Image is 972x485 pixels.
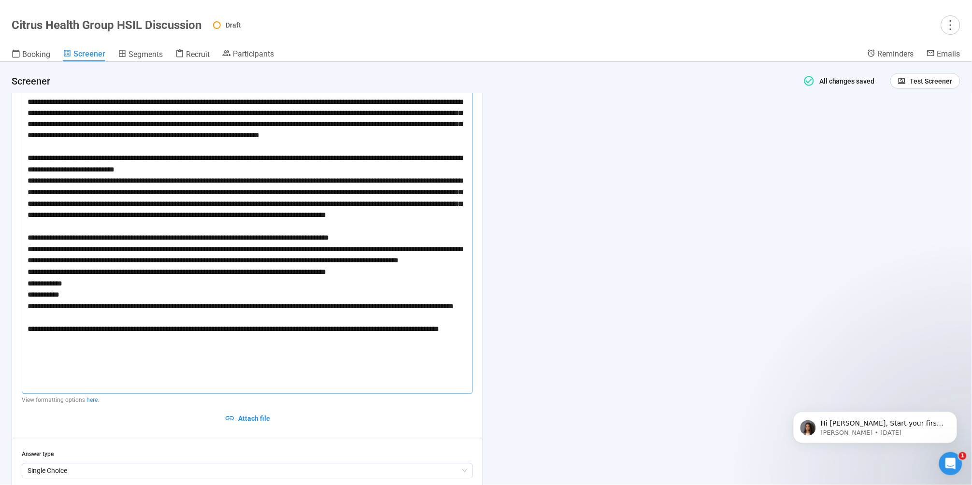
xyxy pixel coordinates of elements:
[890,73,960,89] button: Test Screener
[937,49,960,58] span: Emails
[12,49,50,61] a: Booking
[959,452,967,460] span: 1
[175,49,210,61] a: Recruit
[941,15,960,35] button: more
[186,50,210,59] span: Recruit
[86,397,98,404] a: here
[12,18,201,32] h1: Citrus Health Group HSIL Discussion
[939,452,962,475] iframe: Intercom live chat
[73,49,105,58] span: Screener
[22,450,473,459] div: Answer type
[867,49,914,60] a: Reminders
[63,49,105,61] a: Screener
[226,21,241,29] span: Draft
[815,77,875,85] span: All changes saved
[118,49,163,61] a: Segments
[129,50,163,59] span: Segments
[12,74,790,88] h4: Screener
[22,411,473,427] button: Attach file
[910,76,953,86] span: Test Screener
[222,49,274,60] a: Participants
[927,49,960,60] a: Emails
[22,396,473,405] p: View formatting options .
[22,50,50,59] span: Booking
[944,18,957,31] span: more
[239,414,271,424] span: Attach file
[28,464,467,478] span: Single Choice
[233,49,274,58] span: Participants
[878,49,914,58] span: Reminders
[779,391,972,459] iframe: Intercom notifications message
